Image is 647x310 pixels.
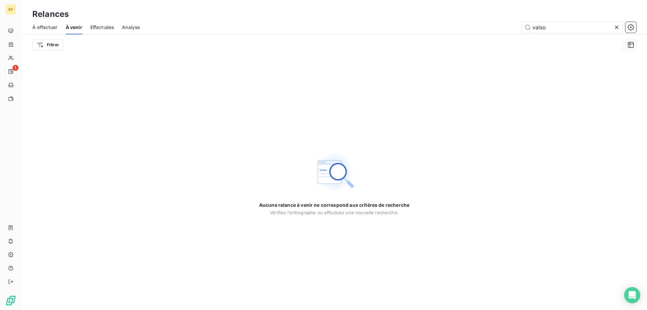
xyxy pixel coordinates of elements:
[259,202,409,208] span: Aucune relance à venir ne correspond aux critères de recherche
[90,24,114,31] span: Effectuées
[5,4,16,15] div: KF
[32,24,58,31] span: À effectuer
[313,150,356,194] img: Empty state
[12,65,19,71] span: 1
[5,295,16,306] img: Logo LeanPay
[66,24,82,31] span: À venir
[32,8,69,20] h3: Relances
[522,22,623,33] input: Rechercher
[624,287,640,303] div: Open Intercom Messenger
[270,210,399,215] span: Vérifiez l’orthographe ou effectuez une nouvelle recherche.
[122,24,140,31] span: Analyse
[32,39,63,50] button: Filtrer
[5,66,16,77] a: 1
